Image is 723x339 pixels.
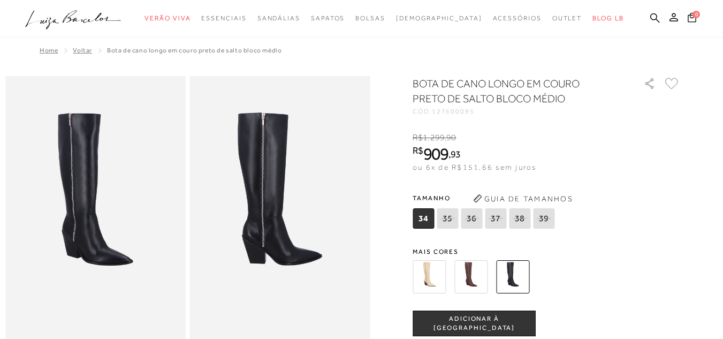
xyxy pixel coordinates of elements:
[533,208,554,229] span: 39
[446,133,456,142] span: 90
[73,47,92,54] a: Voltar
[423,144,448,163] span: 909
[469,190,576,207] button: Guia de Tamanhos
[413,108,627,115] div: CÓD:
[454,260,488,293] img: BOTA DE CANO LONGO EM COURO CAFÉ DE SALTO BLOCO MÉDIO
[396,14,482,22] span: [DEMOGRAPHIC_DATA]
[311,9,345,28] a: noSubCategoriesText
[201,9,246,28] a: noSubCategoriesText
[413,133,423,142] i: R$
[445,133,456,142] i: ,
[413,311,536,336] button: ADICIONAR À [GEOGRAPHIC_DATA]
[493,9,542,28] a: noSubCategoriesText
[413,248,680,255] span: Mais cores
[396,9,482,28] a: noSubCategoriesText
[144,9,191,28] a: noSubCategoriesText
[552,14,582,22] span: Outlet
[257,14,300,22] span: Sandálias
[448,149,461,159] i: ,
[413,260,446,293] img: BOTA DE CANO LONGO EM COURO BEGE NATA DE SALTO BLOCO MÉDIO
[496,260,529,293] img: BOTA DE CANO LONGO EM COURO PRETO DE SALTO BLOCO MÉDIO
[485,208,506,229] span: 37
[413,190,557,206] span: Tamanho
[552,9,582,28] a: noSubCategoriesText
[413,146,423,155] i: R$
[437,208,458,229] span: 35
[451,148,461,160] span: 93
[355,9,385,28] a: noSubCategoriesText
[413,163,536,171] span: ou 6x de R$151,66 sem juros
[144,14,191,22] span: Verão Viva
[40,47,58,54] a: Home
[692,11,700,18] span: 0
[355,14,385,22] span: Bolsas
[432,108,475,115] span: 127600095
[107,47,281,54] span: BOTA DE CANO LONGO EM COURO PRETO DE SALTO BLOCO MÉDIO
[684,12,699,26] button: 0
[413,208,434,229] span: 34
[413,76,613,106] h1: BOTA DE CANO LONGO EM COURO PRETO DE SALTO BLOCO MÉDIO
[311,14,345,22] span: Sapatos
[592,9,623,28] a: BLOG LB
[493,14,542,22] span: Acessórios
[413,314,535,333] span: ADICIONAR À [GEOGRAPHIC_DATA]
[201,14,246,22] span: Essenciais
[509,208,530,229] span: 38
[423,133,445,142] span: 1.299
[592,14,623,22] span: BLOG LB
[257,9,300,28] a: noSubCategoriesText
[461,208,482,229] span: 36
